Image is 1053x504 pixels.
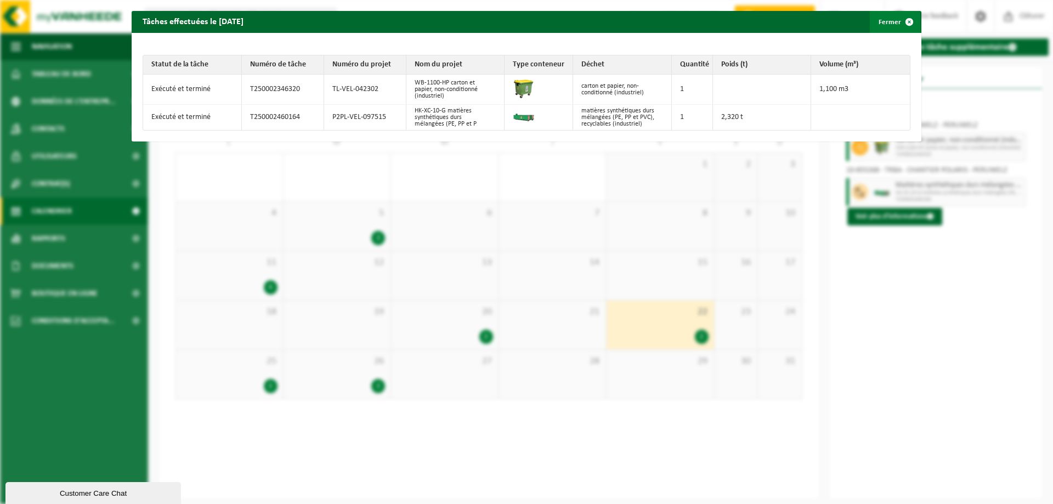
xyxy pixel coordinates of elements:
[573,55,672,75] th: Déchet
[143,105,242,130] td: Exécuté et terminé
[242,105,324,130] td: T250002460164
[505,55,573,75] th: Type conteneur
[811,55,910,75] th: Volume (m³)
[811,75,910,105] td: 1,100 m3
[143,55,242,75] th: Statut de la tâche
[513,111,535,122] img: HK-XC-10-GN-00
[324,75,406,105] td: TL-VEL-042302
[406,75,505,105] td: WB-1100-HP carton et papier, non-conditionné (industriel)
[870,11,920,33] button: Fermer
[242,75,324,105] td: T250002346320
[324,55,406,75] th: Numéro du projet
[406,55,505,75] th: Nom du projet
[513,77,535,99] img: WB-1100-HPE-GN-50
[713,105,812,130] td: 2,320 t
[573,105,672,130] td: matières synthétiques durs mélangées (PE, PP et PVC), recyclables (industriel)
[324,105,406,130] td: P2PL-VEL-097515
[143,75,242,105] td: Exécuté et terminé
[5,480,183,504] iframe: chat widget
[672,55,713,75] th: Quantité
[406,105,505,130] td: HK-XC-10-G matières synthétiques durs mélangées (PE, PP et P
[573,75,672,105] td: carton et papier, non-conditionné (industriel)
[672,75,713,105] td: 1
[242,55,324,75] th: Numéro de tâche
[132,11,254,32] h2: Tâches effectuées le [DATE]
[672,105,713,130] td: 1
[713,55,812,75] th: Poids (t)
